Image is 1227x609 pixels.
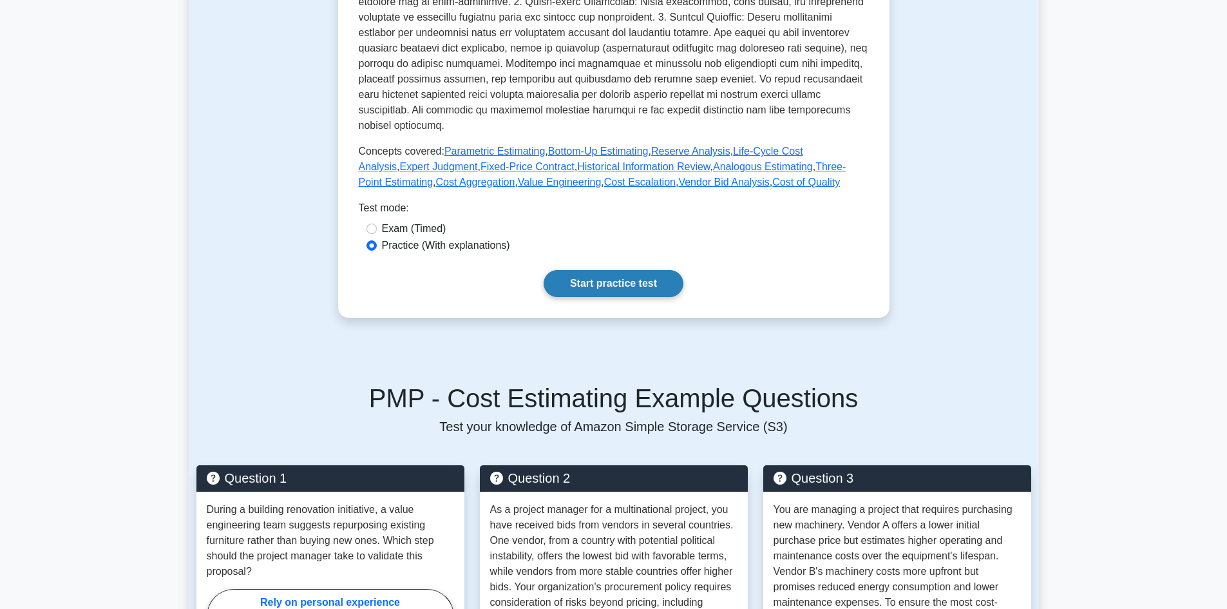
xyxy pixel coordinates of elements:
h5: Question 1 [207,470,454,486]
a: Parametric Estimating [444,146,546,157]
a: Cost of Quality [772,177,840,188]
a: Bottom-Up Estimating [548,146,649,157]
a: Vendor Bid Analysis [678,177,769,188]
a: Historical Information Review [577,161,710,172]
a: Analogous Estimating [713,161,813,172]
h5: Question 2 [490,470,737,486]
p: During a building renovation initiative, a value engineering team suggests repurposing existing f... [207,502,454,579]
label: Practice (With explanations) [382,238,510,253]
a: Start practice test [544,270,683,297]
a: Expert Judgment [400,161,478,172]
a: Cost Escalation [604,177,676,188]
a: Cost Aggregation [436,177,515,188]
h5: PMP - Cost Estimating Example Questions [196,383,1031,414]
p: Concepts covered: , , , , , , , , , , , , , [359,144,869,190]
a: Fixed-Price Contract [480,161,575,172]
h5: Question 3 [774,470,1021,486]
div: Test mode: [359,200,869,221]
p: Test your knowledge of Amazon Simple Storage Service (S3) [196,419,1031,434]
label: Exam (Timed) [382,221,446,237]
a: Reserve Analysis [651,146,730,157]
a: Value Engineering [518,177,602,188]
